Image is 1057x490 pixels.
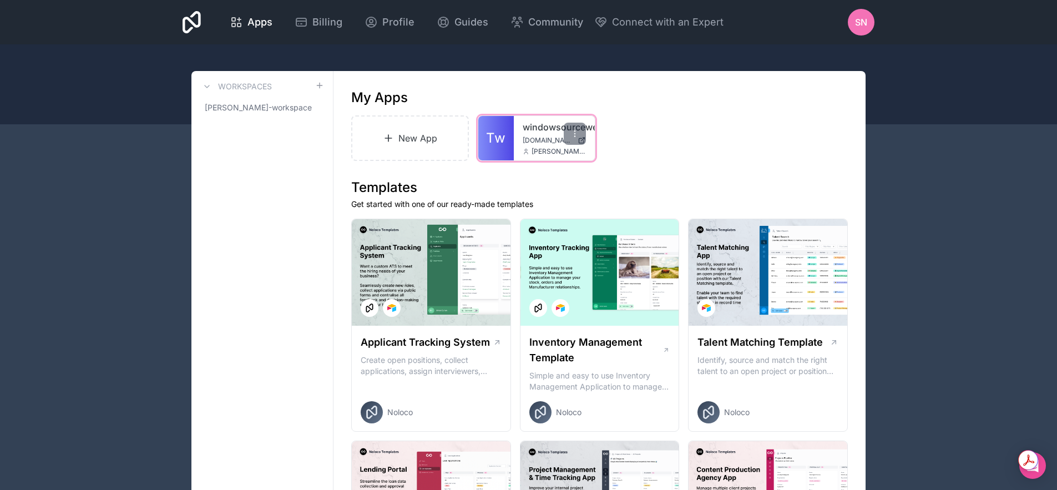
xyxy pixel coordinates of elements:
span: Noloco [724,407,750,418]
span: SN [855,16,867,29]
span: Noloco [387,407,413,418]
span: [PERSON_NAME][EMAIL_ADDRESS][DOMAIN_NAME] [532,147,586,156]
a: Profile [356,10,423,34]
h3: Workspaces [218,81,272,92]
h1: Inventory Management Template [529,335,662,366]
a: [DOMAIN_NAME] [523,136,586,145]
p: Create open positions, collect applications, assign interviewers, centralise candidate feedback a... [361,355,502,377]
a: windowsourcewesttexas [523,120,586,134]
img: Airtable Logo [556,304,565,312]
span: Tw [486,129,505,147]
img: Airtable Logo [702,304,711,312]
a: Apps [221,10,281,34]
span: Guides [454,14,488,30]
span: [PERSON_NAME]-workspace [205,102,312,113]
img: Airtable Logo [387,304,396,312]
span: Community [528,14,583,30]
span: Connect with an Expert [612,14,724,30]
a: Community [502,10,592,34]
span: [DOMAIN_NAME] [523,136,573,145]
a: Guides [428,10,497,34]
button: Connect with an Expert [594,14,724,30]
p: Identify, source and match the right talent to an open project or position with our Talent Matchi... [697,355,838,377]
span: Apps [247,14,272,30]
span: Billing [312,14,342,30]
span: Profile [382,14,414,30]
h1: My Apps [351,89,408,107]
a: Tw [478,116,514,160]
h1: Talent Matching Template [697,335,823,350]
h1: Applicant Tracking System [361,335,490,350]
a: New App [351,115,469,161]
span: Noloco [556,407,581,418]
h1: Templates [351,179,848,196]
a: Workspaces [200,80,272,93]
p: Simple and easy to use Inventory Management Application to manage your stock, orders and Manufact... [529,370,670,392]
a: [PERSON_NAME]-workspace [200,98,324,118]
p: Get started with one of our ready-made templates [351,199,848,210]
a: Billing [286,10,351,34]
